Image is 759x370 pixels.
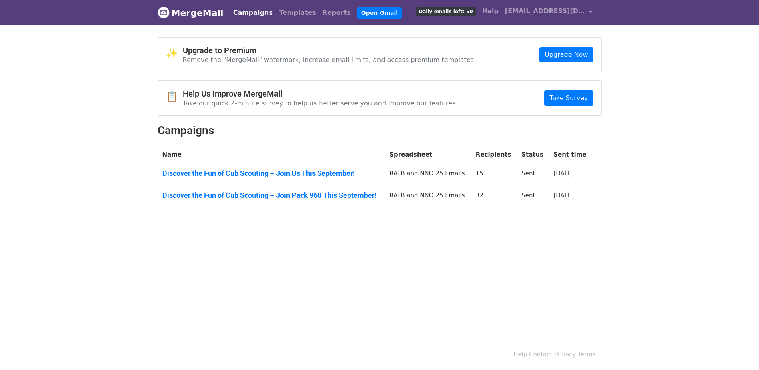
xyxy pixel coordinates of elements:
[162,191,380,200] a: Discover the Fun of Cub Scouting – Join Pack 968 This September!
[517,164,549,186] td: Sent
[471,186,517,207] td: 32
[517,186,549,207] td: Sent
[517,145,549,164] th: Status
[162,169,380,178] a: Discover the Fun of Cub Scouting – Join Us This September!
[166,48,183,59] span: ✨
[416,7,475,16] span: Daily emails left: 50
[513,351,527,358] a: Help
[505,6,585,16] span: [EMAIL_ADDRESS][DOMAIN_NAME]
[413,3,479,19] a: Daily emails left: 50
[479,3,502,19] a: Help
[158,6,170,18] img: MergeMail logo
[544,90,593,106] a: Take Survey
[549,145,592,164] th: Sent time
[158,4,224,21] a: MergeMail
[529,351,552,358] a: Contact
[183,56,474,64] p: Remove the "MergeMail" watermark, increase email limits, and access premium templates
[158,145,385,164] th: Name
[230,5,276,21] a: Campaigns
[554,351,576,358] a: Privacy
[183,89,456,99] h4: Help Us Improve MergeMail
[539,47,593,62] a: Upgrade Now
[553,170,574,177] a: [DATE]
[319,5,354,21] a: Reports
[385,164,471,186] td: RATB and NNO 25 Emails
[183,46,474,55] h4: Upgrade to Premium
[357,7,402,19] a: Open Gmail
[158,124,602,137] h2: Campaigns
[502,3,595,22] a: [EMAIL_ADDRESS][DOMAIN_NAME]
[276,5,319,21] a: Templates
[166,91,183,103] span: 📋
[471,145,517,164] th: Recipients
[553,192,574,199] a: [DATE]
[471,164,517,186] td: 15
[578,351,595,358] a: Terms
[183,99,456,107] p: Take our quick 2-minute survey to help us better serve you and improve our features
[385,145,471,164] th: Spreadsheet
[385,186,471,207] td: RATB and NNO 25 Emails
